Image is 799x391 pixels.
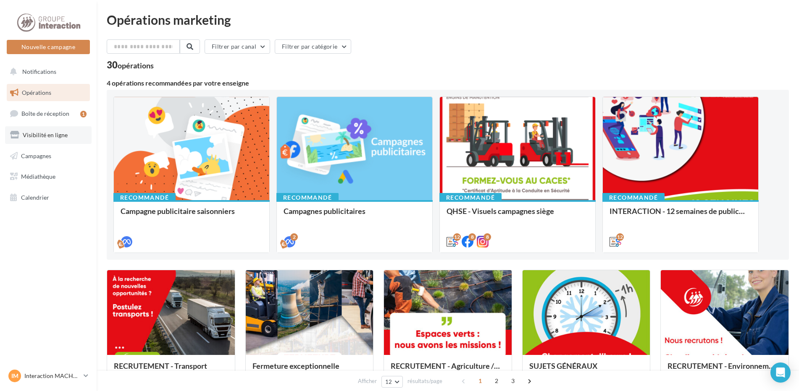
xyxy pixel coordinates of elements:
div: Campagnes publicitaires [284,207,426,224]
div: SUJETS GÉNÉRAUX [529,362,644,378]
div: RECRUTEMENT - Environnement [668,362,782,378]
span: Visibilité en ligne [23,131,68,138]
div: 12 [453,233,461,241]
span: Boîte de réception [21,110,69,117]
div: 1 [80,111,87,117]
div: 8 [484,233,491,241]
span: 12 [385,378,392,385]
button: 12 [381,376,403,388]
span: Afficher [358,377,377,385]
div: 2 [290,233,298,241]
div: 30 [107,60,154,70]
div: 8 [468,233,476,241]
button: Filtrer par canal [205,39,270,54]
span: Médiathèque [21,173,55,180]
div: Open Intercom Messenger [770,362,791,383]
div: Recommandé [276,193,339,202]
span: résultats/page [407,377,442,385]
div: opérations [118,62,154,69]
div: QHSE - Visuels campagnes siège [447,207,589,224]
span: Opérations [22,89,51,96]
button: Filtrer par catégorie [275,39,351,54]
span: Campagnes [21,152,51,159]
span: Calendrier [21,194,49,201]
a: Opérations [5,84,92,102]
div: Campagne publicitaire saisonniers [121,207,263,224]
span: Notifications [22,68,56,75]
div: 4 opérations recommandées par votre enseigne [107,80,789,86]
span: 1 [473,374,487,388]
a: Calendrier [5,189,92,206]
a: Visibilité en ligne [5,126,92,144]
span: 2 [490,374,503,388]
div: RECRUTEMENT - Transport [114,362,228,378]
div: Recommandé [113,193,176,202]
button: Notifications [5,63,88,81]
a: IM Interaction MACHECOUL [7,368,90,384]
p: Interaction MACHECOUL [24,372,80,380]
span: IM [11,372,18,380]
a: Campagnes [5,147,92,165]
div: RECRUTEMENT - Agriculture / Espaces verts [391,362,505,378]
a: Médiathèque [5,168,92,185]
div: Fermeture exceptionnelle [252,362,367,378]
div: Recommandé [439,193,502,202]
div: INTERACTION - 12 semaines de publication [610,207,752,224]
button: Nouvelle campagne [7,40,90,54]
div: 12 [616,233,624,241]
span: 3 [506,374,520,388]
a: Boîte de réception1 [5,104,92,123]
div: Opérations marketing [107,13,789,26]
div: Recommandé [602,193,665,202]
